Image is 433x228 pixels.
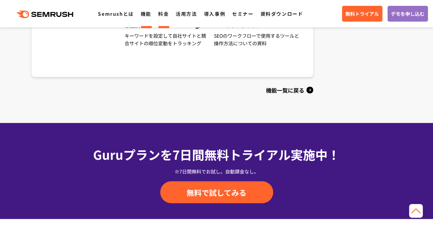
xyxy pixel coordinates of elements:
[125,32,211,47] div: キーワードを設定して自社サイトと競合サイトの順位変動をトラッキング
[141,10,151,17] a: 機能
[204,145,340,163] span: 無料トライアル実施中！
[345,10,379,17] span: 無料トライアル
[98,10,133,17] a: Semrushとは
[342,6,382,22] a: 無料トライアル
[176,10,197,17] a: 活用方法
[37,145,396,164] div: Guruプランを7日間
[37,168,396,175] div: ※7日間無料でお試し。自動課金なし。
[214,32,300,47] div: SEOのワークフローで使用するツールと操作方法についての資料
[391,10,424,17] span: デモを申し込む
[31,85,314,96] a: 機能一覧に戻る
[160,181,273,203] a: 無料で試してみる
[387,6,428,22] a: デモを申し込む
[158,10,169,17] a: 料金
[187,187,246,197] span: 無料で試してみる
[260,10,303,17] a: 資料ダウンロード
[204,10,225,17] a: 導入事例
[232,10,253,17] a: セミナー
